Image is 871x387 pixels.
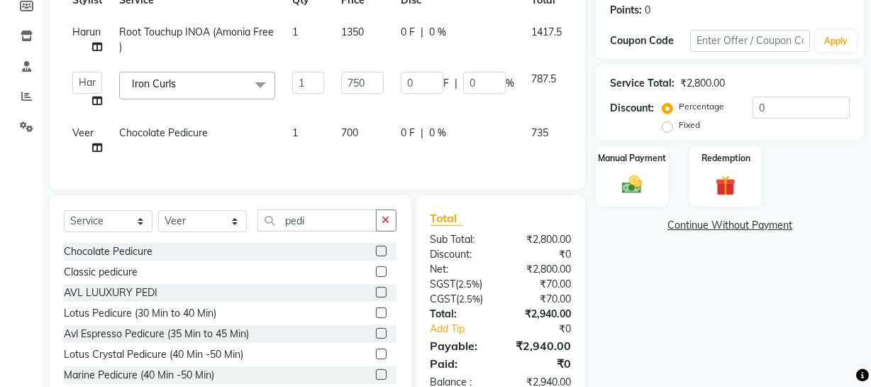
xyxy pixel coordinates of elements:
span: 1 [292,126,298,139]
span: 0 F [401,126,415,141]
span: 2.5% [460,293,481,305]
div: ₹2,940.00 [501,307,582,322]
img: _cash.svg [616,173,648,197]
div: ₹2,940.00 [501,337,582,354]
div: ₹70.00 [501,292,582,307]
div: Sub Total: [420,232,501,247]
span: | [421,126,423,141]
span: Total [431,211,463,226]
span: Root Touchup INOA (Amonia Free ) [119,26,274,53]
span: 0 F [401,25,415,40]
div: ₹0 [514,322,582,337]
button: Apply [816,31,856,52]
div: Marine Pedicure (40 Min -50 Min) [64,368,214,383]
div: Payable: [420,337,501,354]
div: Points: [610,3,642,18]
div: ₹70.00 [501,277,582,292]
a: x [176,77,182,90]
label: Percentage [679,100,724,113]
span: 1350 [341,26,364,38]
div: ₹2,800.00 [501,262,582,277]
span: 0 % [429,126,446,141]
span: % [506,76,514,91]
div: Net: [420,262,501,277]
span: 787.5 [531,72,556,85]
span: F [443,76,449,91]
span: Harun [72,26,101,38]
div: ₹0 [501,247,582,262]
div: ( ) [420,277,501,292]
span: CGST [431,293,457,305]
input: Search or Scan [257,209,377,231]
label: Fixed [679,119,700,131]
div: ( ) [420,292,501,307]
div: Classic pedicure [64,265,138,280]
div: 0 [645,3,650,18]
label: Redemption [701,152,750,165]
a: Continue Without Payment [599,218,861,233]
span: | [455,76,457,91]
span: 1417.5 [531,26,562,38]
span: 1 [292,26,298,38]
div: Paid: [420,355,501,372]
input: Enter Offer / Coupon Code [690,30,810,52]
span: Veer [72,126,94,139]
span: 700 [341,126,358,139]
div: ₹2,800.00 [680,76,725,91]
div: ₹0 [501,355,582,372]
span: | [421,25,423,40]
div: Chocolate Pedicure [64,244,152,259]
label: Manual Payment [598,152,666,165]
span: 735 [531,126,548,139]
span: 2.5% [459,278,480,290]
span: Iron Curls [132,77,176,90]
span: SGST [431,278,456,290]
div: Service Total: [610,76,675,91]
img: _gift.svg [709,173,742,198]
div: Avl Espresso Pedicure (35 Min to 45 Min) [64,327,249,342]
div: Discount: [610,101,654,116]
span: 0 % [429,25,446,40]
div: Lotus Crystal Pedicure (40 Min -50 Min) [64,347,243,362]
div: Coupon Code [610,33,690,48]
div: ₹2,800.00 [501,232,582,247]
div: Discount: [420,247,501,262]
div: AVL LUUXURY PEDI [64,285,157,300]
div: Total: [420,307,501,322]
a: Add Tip [420,322,514,337]
div: Lotus Pedicure (30 Min to 40 Min) [64,306,216,321]
span: Chocolate Pedicure [119,126,208,139]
